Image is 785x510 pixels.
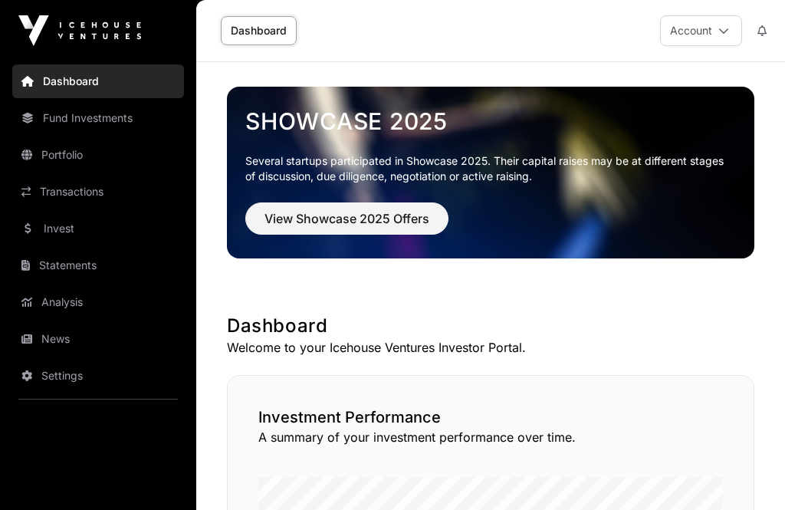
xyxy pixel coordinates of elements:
a: Settings [12,359,184,393]
p: Welcome to your Icehouse Ventures Investor Portal. [227,338,754,357]
a: Transactions [12,175,184,209]
span: View Showcase 2025 Offers [264,209,429,228]
button: Account [660,15,742,46]
img: Icehouse Ventures Logo [18,15,141,46]
a: Invest [12,212,184,245]
p: A summary of your investment performance over time. [258,428,723,446]
a: Dashboard [221,16,297,45]
a: News [12,322,184,356]
a: Showcase 2025 [245,107,736,135]
a: Analysis [12,285,184,319]
a: Fund Investments [12,101,184,135]
iframe: Chat Widget [708,436,785,510]
a: View Showcase 2025 Offers [245,218,448,233]
a: Dashboard [12,64,184,98]
p: Several startups participated in Showcase 2025. Their capital raises may be at different stages o... [245,153,736,184]
img: Showcase 2025 [227,87,754,258]
a: Statements [12,248,184,282]
h2: Investment Performance [258,406,723,428]
h1: Dashboard [227,314,754,338]
a: Portfolio [12,138,184,172]
button: View Showcase 2025 Offers [245,202,448,235]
